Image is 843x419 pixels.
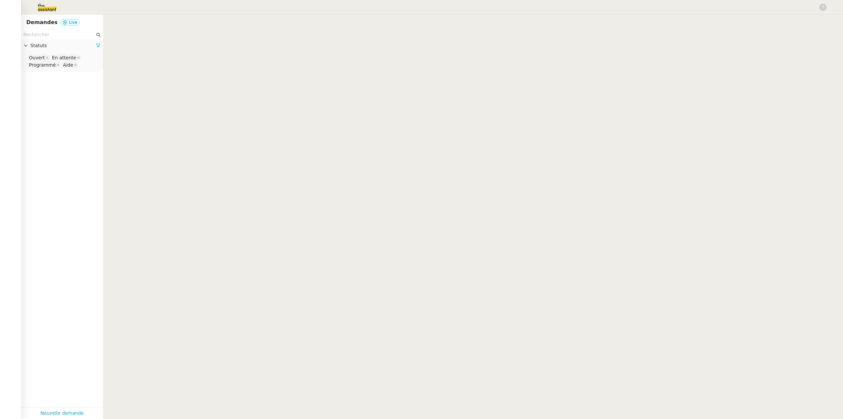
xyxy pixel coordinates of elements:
div: Statuts [21,39,103,52]
a: Nouvelle demande [41,409,84,417]
div: En attente [52,55,76,61]
input: Rechercher [23,31,95,39]
div: Ouvert [29,55,45,61]
span: Live [69,20,77,25]
div: Programmé [29,62,56,68]
span: Statuts [30,42,96,49]
nz-select-item: Programmé [27,62,61,68]
div: Aide [63,62,73,68]
nz-select-item: Aide [61,62,78,68]
nz-select-item: En attente [50,54,81,61]
nz-select-item: Ouvert [27,54,50,61]
nz-page-header-title: Demandes [26,18,58,27]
